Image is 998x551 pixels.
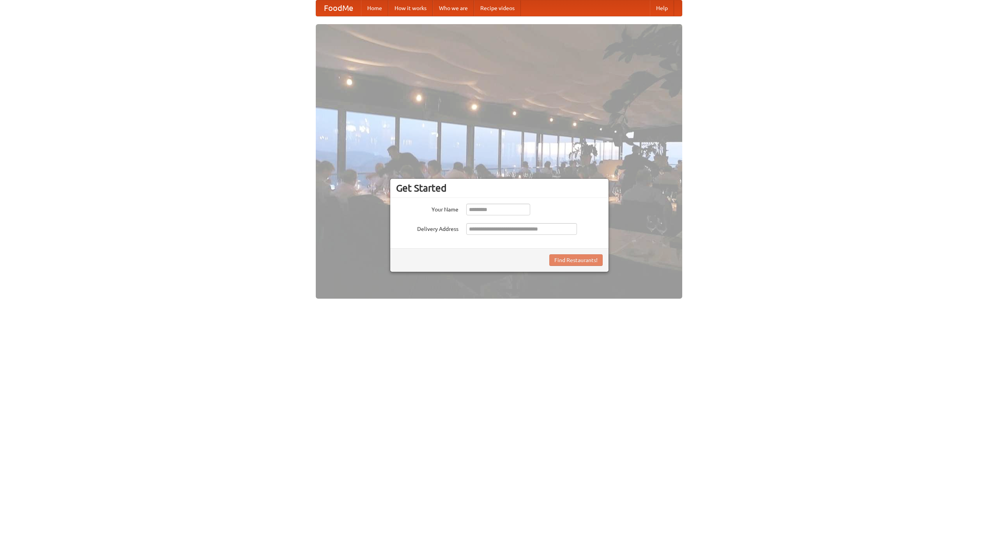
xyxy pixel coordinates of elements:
a: Help [650,0,674,16]
a: Recipe videos [474,0,521,16]
a: How it works [388,0,433,16]
a: FoodMe [316,0,361,16]
label: Your Name [396,204,458,213]
a: Who we are [433,0,474,16]
button: Find Restaurants! [549,254,603,266]
a: Home [361,0,388,16]
h3: Get Started [396,182,603,194]
label: Delivery Address [396,223,458,233]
